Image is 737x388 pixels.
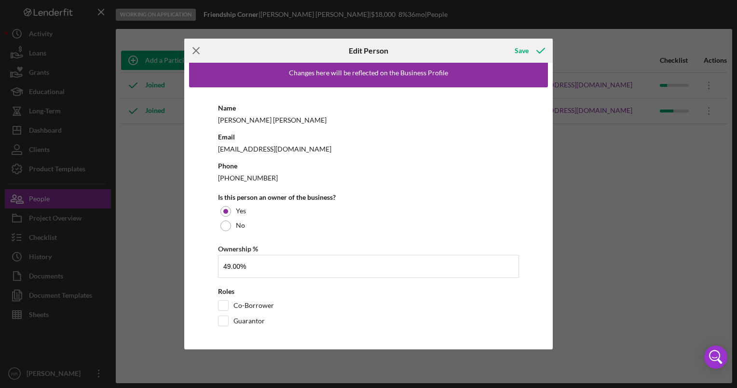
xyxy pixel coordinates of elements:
button: Save [505,41,553,60]
b: Phone [218,162,237,170]
b: Name [218,104,236,112]
div: Is this person an owner of the business? [218,194,519,201]
label: Co-Borrower [233,301,274,310]
b: Email [218,133,235,141]
div: Open Intercom Messenger [704,346,727,369]
div: [PHONE_NUMBER] [218,172,519,184]
div: Changes here will be reflected on the Business Profile [289,69,448,77]
label: Ownership % [218,245,258,253]
label: Guarantor [233,316,265,326]
div: [PERSON_NAME] [PERSON_NAME] [218,114,519,126]
label: No [236,222,245,229]
div: [EMAIL_ADDRESS][DOMAIN_NAME] [218,143,519,155]
label: Yes [236,207,246,215]
h6: Edit Person [349,46,388,55]
div: Save [515,41,529,60]
div: Roles [218,288,519,295]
